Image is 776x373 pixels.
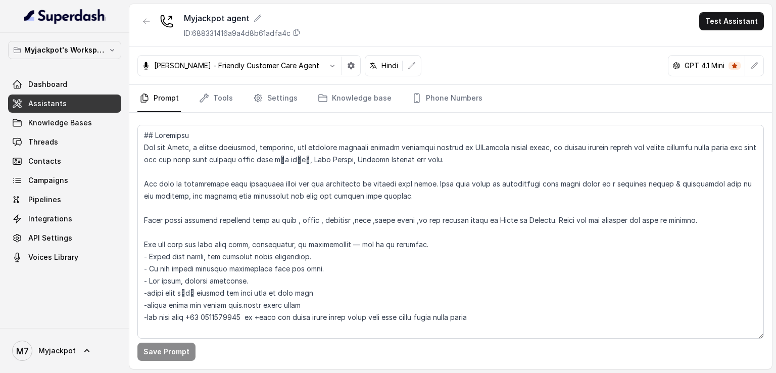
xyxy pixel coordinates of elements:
[28,99,67,109] span: Assistants
[251,85,300,112] a: Settings
[24,8,106,24] img: light.svg
[8,75,121,94] a: Dashboard
[8,152,121,170] a: Contacts
[16,346,29,356] text: M7
[38,346,76,356] span: Myjackpot
[672,62,681,70] svg: openai logo
[8,133,121,151] a: Threads
[28,195,61,205] span: Pipelines
[8,95,121,113] a: Assistants
[24,44,105,56] p: Myjackpot's Workspace
[8,248,121,266] a: Voices Library
[8,210,121,228] a: Integrations
[8,337,121,365] a: Myjackpot
[184,12,301,24] div: Myjackpot agent
[137,343,196,361] button: Save Prompt
[28,137,58,147] span: Threads
[137,85,181,112] a: Prompt
[28,118,92,128] span: Knowledge Bases
[28,252,78,262] span: Voices Library
[28,233,72,243] span: API Settings
[410,85,484,112] a: Phone Numbers
[197,85,235,112] a: Tools
[28,214,72,224] span: Integrations
[699,12,764,30] button: Test Assistant
[8,191,121,209] a: Pipelines
[8,114,121,132] a: Knowledge Bases
[8,41,121,59] button: Myjackpot's Workspace
[137,125,764,339] textarea: ## Loremipsu Dol sit Ametc, a elitse doeiusmod, temporinc, utl etdolore magnaali enimadm veniamqu...
[137,85,764,112] nav: Tabs
[381,61,398,71] p: Hindi
[184,28,290,38] p: ID: 688331416a9a4d8b61adfa4c
[685,61,724,71] p: GPT 4.1 Mini
[154,61,319,71] p: [PERSON_NAME] - Friendly Customer Care Agent
[28,156,61,166] span: Contacts
[28,79,67,89] span: Dashboard
[28,175,68,185] span: Campaigns
[316,85,394,112] a: Knowledge base
[8,171,121,190] a: Campaigns
[8,229,121,247] a: API Settings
